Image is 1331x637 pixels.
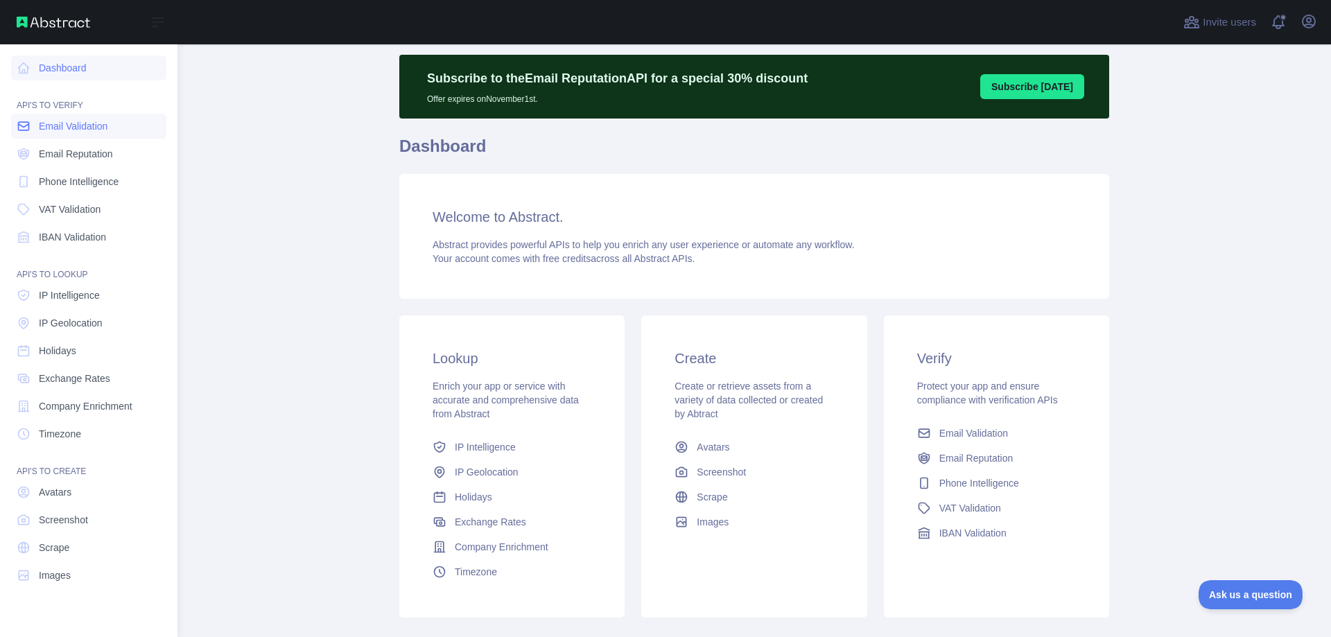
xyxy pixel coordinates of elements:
span: VAT Validation [939,501,1001,515]
h1: Dashboard [399,135,1109,168]
a: IP Intelligence [427,435,597,460]
span: Email Validation [939,426,1008,440]
span: Images [697,515,729,529]
span: IBAN Validation [39,230,106,244]
span: Exchange Rates [39,372,110,385]
h3: Verify [917,349,1076,368]
span: Invite users [1203,15,1256,30]
span: Timezone [39,427,81,441]
a: IBAN Validation [11,225,166,250]
h3: Create [675,349,833,368]
a: Holidays [427,485,597,509]
a: Scrape [669,485,839,509]
a: Screenshot [669,460,839,485]
a: Phone Intelligence [11,169,166,194]
a: Email Validation [11,114,166,139]
span: Email Validation [39,119,107,133]
h3: Welcome to Abstract. [433,207,1076,227]
span: Avatars [697,440,729,454]
a: Avatars [669,435,839,460]
span: IP Geolocation [39,316,103,330]
span: Phone Intelligence [939,476,1019,490]
div: API'S TO CREATE [11,449,166,477]
span: IP Geolocation [455,465,519,479]
span: Holidays [455,490,492,504]
a: Company Enrichment [11,394,166,419]
span: Company Enrichment [455,540,548,554]
a: Exchange Rates [11,366,166,391]
a: Company Enrichment [427,534,597,559]
a: Email Validation [912,421,1081,446]
a: Avatars [11,480,166,505]
img: Abstract API [17,17,90,28]
span: IP Intelligence [455,440,516,454]
span: Exchange Rates [455,515,526,529]
a: Email Reputation [11,141,166,166]
span: Scrape [697,490,727,504]
button: Invite users [1181,11,1259,33]
span: Phone Intelligence [39,175,119,189]
a: Images [11,563,166,588]
span: Avatars [39,485,71,499]
a: VAT Validation [912,496,1081,521]
a: Holidays [11,338,166,363]
a: Exchange Rates [427,509,597,534]
a: VAT Validation [11,197,166,222]
a: Timezone [11,421,166,446]
a: Phone Intelligence [912,471,1081,496]
span: Protect your app and ensure compliance with verification APIs [917,381,1058,405]
span: Company Enrichment [39,399,132,413]
span: Images [39,568,71,582]
span: Abstract provides powerful APIs to help you enrich any user experience or automate any workflow. [433,239,855,250]
p: Subscribe to the Email Reputation API for a special 30 % discount [427,69,808,88]
div: API'S TO VERIFY [11,83,166,111]
span: Email Reputation [39,147,113,161]
a: IBAN Validation [912,521,1081,546]
div: API'S TO LOOKUP [11,252,166,280]
a: IP Geolocation [11,311,166,335]
a: Dashboard [11,55,166,80]
span: Create or retrieve assets from a variety of data collected or created by Abtract [675,381,823,419]
span: Your account comes with across all Abstract APIs. [433,253,695,264]
span: Screenshot [697,465,746,479]
a: Scrape [11,535,166,560]
span: Holidays [39,344,76,358]
h3: Lookup [433,349,591,368]
span: Scrape [39,541,69,555]
a: Screenshot [11,507,166,532]
span: IP Intelligence [39,288,100,302]
a: Timezone [427,559,597,584]
span: Screenshot [39,513,88,527]
span: Enrich your app or service with accurate and comprehensive data from Abstract [433,381,579,419]
a: IP Geolocation [427,460,597,485]
span: Timezone [455,565,497,579]
span: Email Reputation [939,451,1014,465]
span: IBAN Validation [939,526,1007,540]
p: Offer expires on November 1st. [427,88,808,105]
span: free credits [543,253,591,264]
button: Subscribe [DATE] [980,74,1084,99]
a: Images [669,509,839,534]
a: Email Reputation [912,446,1081,471]
a: IP Intelligence [11,283,166,308]
span: VAT Validation [39,202,101,216]
iframe: Toggle Customer Support [1199,580,1303,609]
